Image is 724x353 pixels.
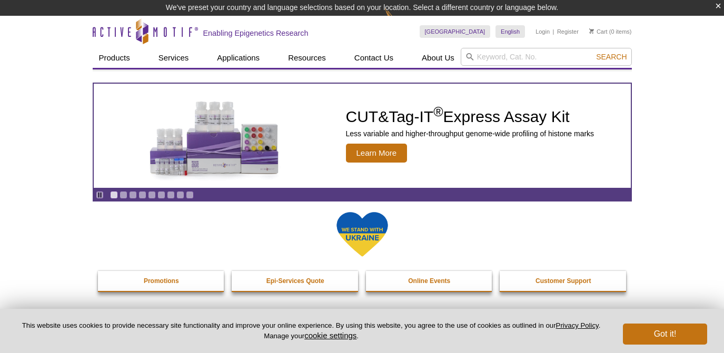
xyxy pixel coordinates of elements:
a: Cart [589,28,608,35]
a: Go to slide 6 [157,191,165,199]
article: CUT&Tag-IT Express Assay Kit [94,84,631,188]
button: Search [593,52,630,62]
a: Go to slide 5 [148,191,156,199]
a: Epi-Services Quote [232,271,359,291]
h2: Enabling Epigenetics Research [203,28,309,38]
button: Got it! [623,324,707,345]
a: Go to slide 4 [138,191,146,199]
a: Services [152,48,195,68]
input: Keyword, Cat. No. [461,48,632,66]
a: Go to slide 2 [120,191,127,199]
a: Contact Us [348,48,400,68]
a: Go to slide 1 [110,191,118,199]
li: | [553,25,554,38]
img: Change Here [385,8,413,33]
a: Go to slide 8 [176,191,184,199]
a: Go to slide 9 [186,191,194,199]
sup: ® [433,104,443,119]
p: Less variable and higher-throughput genome-wide profiling of histone marks [346,129,594,138]
a: [GEOGRAPHIC_DATA] [420,25,491,38]
img: We Stand With Ukraine [336,211,389,258]
button: cookie settings [304,331,356,340]
a: Login [535,28,550,35]
a: Resources [282,48,332,68]
li: (0 items) [589,25,632,38]
a: Privacy Policy [556,321,599,329]
a: Online Events [366,271,493,291]
a: About Us [415,48,461,68]
strong: Online Events [408,277,450,285]
a: Go to slide 3 [129,191,137,199]
h2: CUT&Tag-IT Express Assay Kit [346,109,594,125]
p: This website uses cookies to provide necessary site functionality and improve your online experie... [17,321,606,341]
a: Toggle autoplay [96,191,104,199]
img: CUT&Tag-IT Express Assay Kit [127,78,301,194]
a: Promotions [98,271,225,291]
strong: Customer Support [535,277,591,285]
strong: Promotions [144,277,179,285]
a: Go to slide 7 [167,191,175,199]
a: Applications [211,48,266,68]
a: English [495,25,525,38]
a: Customer Support [500,271,627,291]
a: Products [93,48,136,68]
a: CUT&Tag-IT Express Assay Kit CUT&Tag-IT®Express Assay Kit Less variable and higher-throughput gen... [94,84,631,188]
a: Register [557,28,579,35]
span: Learn More [346,144,408,163]
img: Your Cart [589,28,594,34]
strong: Epi-Services Quote [266,277,324,285]
span: Search [596,53,627,61]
